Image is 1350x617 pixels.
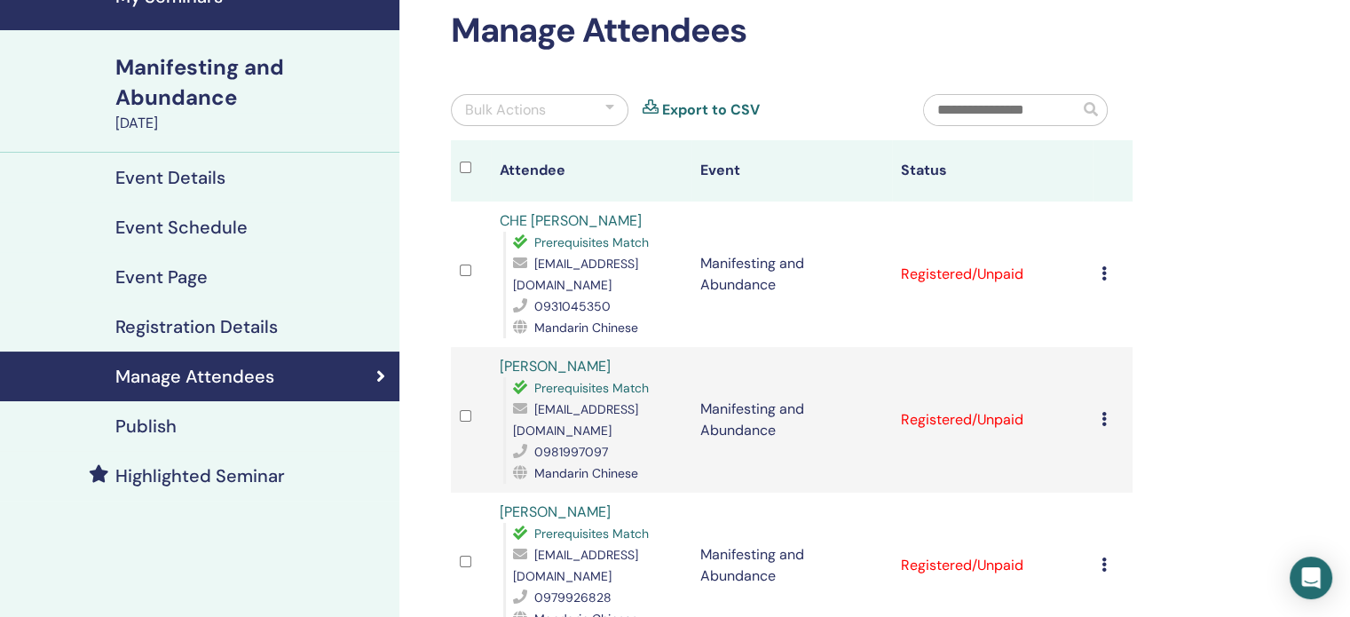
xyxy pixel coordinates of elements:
[1290,557,1332,599] div: Open Intercom Messenger
[534,444,608,460] span: 0981997097
[513,256,638,293] span: [EMAIL_ADDRESS][DOMAIN_NAME]
[500,211,642,230] a: CHE [PERSON_NAME]
[491,140,691,202] th: Attendee
[451,11,1133,51] h2: Manage Attendees
[892,140,1093,202] th: Status
[691,202,892,347] td: Manifesting and Abundance
[662,99,760,121] a: Export to CSV
[500,502,611,521] a: [PERSON_NAME]
[534,465,638,481] span: Mandarin Chinese
[115,52,389,113] div: Manifesting and Abundance
[115,266,208,288] h4: Event Page
[534,589,612,605] span: 0979926828
[115,316,278,337] h4: Registration Details
[534,298,611,314] span: 0931045350
[534,526,649,542] span: Prerequisites Match
[534,380,649,396] span: Prerequisites Match
[105,52,399,134] a: Manifesting and Abundance[DATE]
[115,366,274,387] h4: Manage Attendees
[513,547,638,584] span: [EMAIL_ADDRESS][DOMAIN_NAME]
[500,357,611,376] a: [PERSON_NAME]
[513,401,638,439] span: [EMAIL_ADDRESS][DOMAIN_NAME]
[115,167,225,188] h4: Event Details
[534,320,638,336] span: Mandarin Chinese
[115,217,248,238] h4: Event Schedule
[691,347,892,493] td: Manifesting and Abundance
[115,465,285,486] h4: Highlighted Seminar
[691,140,892,202] th: Event
[115,415,177,437] h4: Publish
[115,113,389,134] div: [DATE]
[534,234,649,250] span: Prerequisites Match
[465,99,546,121] div: Bulk Actions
